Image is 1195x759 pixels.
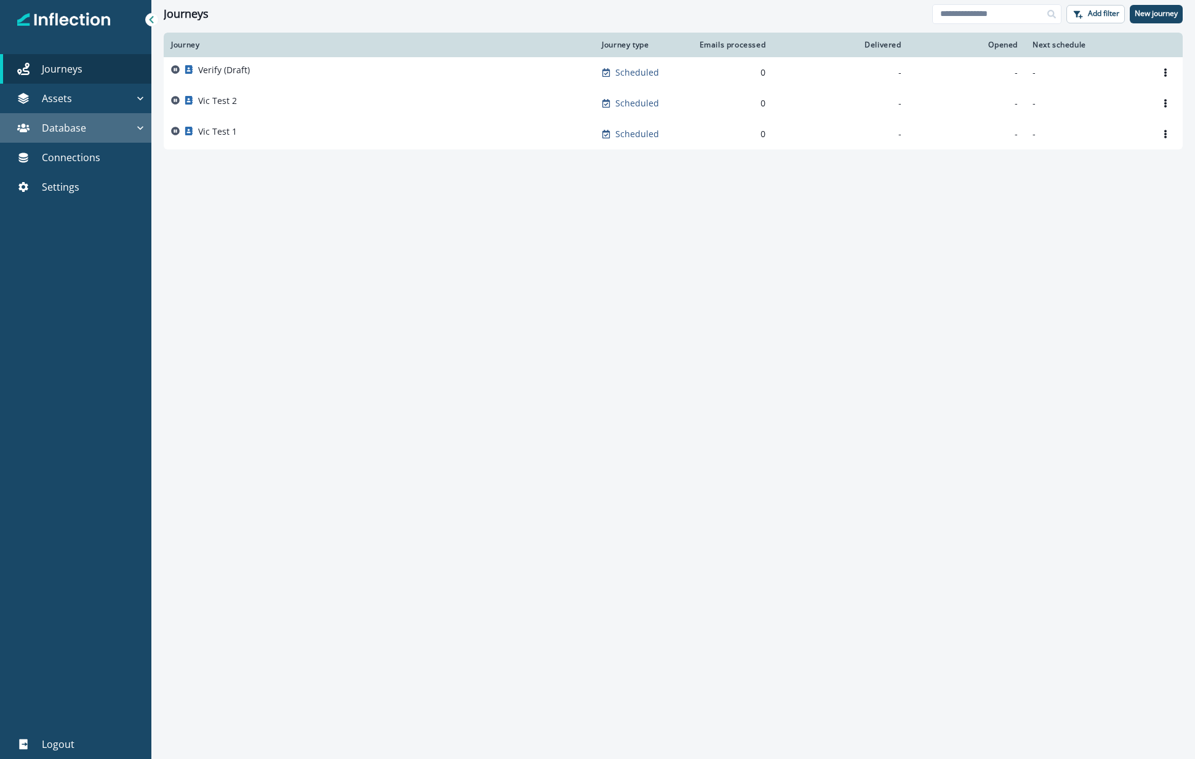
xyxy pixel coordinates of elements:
div: - [916,66,1018,79]
div: - [780,97,901,109]
div: Emails processed [694,40,765,50]
h1: Journeys [164,7,209,21]
p: Settings [42,180,79,194]
p: Vic Test 2 [198,95,237,107]
div: - [780,66,901,79]
button: Options [1156,94,1175,113]
div: 0 [694,128,765,140]
p: Connections [42,150,100,165]
img: Inflection [17,11,111,28]
div: Journey type [602,40,679,50]
button: Options [1156,125,1175,143]
a: Vic Test 1Scheduled0---Options [164,119,1183,149]
p: Scheduled [615,128,659,140]
div: 0 [694,97,765,109]
p: Journeys [42,62,82,76]
button: Options [1156,63,1175,82]
p: Scheduled [615,66,659,79]
div: Delivered [780,40,901,50]
p: Scheduled [615,97,659,109]
a: Verify (Draft)Scheduled0---Options [164,57,1183,88]
p: Verify (Draft) [198,64,250,76]
div: Journey [171,40,587,50]
button: New journey [1130,5,1183,23]
a: Vic Test 2Scheduled0---Options [164,88,1183,119]
p: Vic Test 1 [198,125,237,138]
p: Assets [42,91,72,106]
div: 0 [694,66,765,79]
div: - [916,97,1018,109]
div: - [780,128,901,140]
p: - [1033,66,1141,79]
p: New journey [1135,9,1178,18]
p: Logout [42,737,74,752]
div: Opened [916,40,1018,50]
p: Add filter [1088,9,1119,18]
p: Database [42,121,86,135]
button: Add filter [1066,5,1125,23]
p: - [1033,128,1141,140]
div: - [916,128,1018,140]
p: - [1033,97,1141,109]
div: Next schedule [1033,40,1141,50]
